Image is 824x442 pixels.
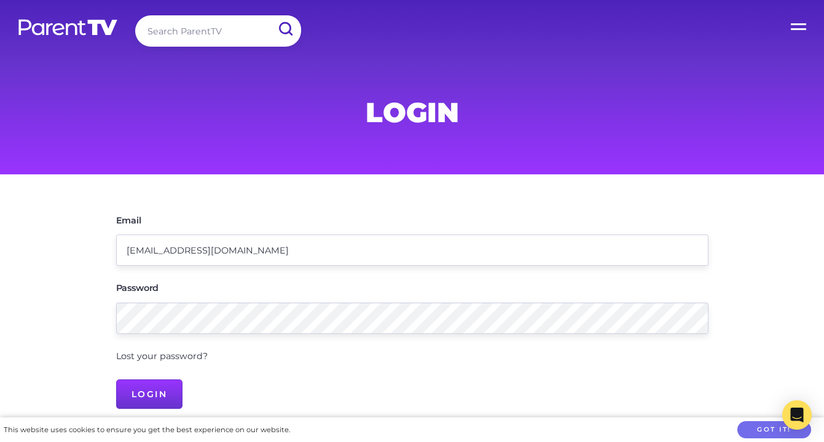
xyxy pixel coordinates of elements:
label: Email [116,216,141,225]
a: Lost your password? [116,351,208,362]
button: Got it! [737,421,811,439]
input: Search ParentTV [135,15,301,47]
input: Submit [269,15,301,43]
h1: Login [116,100,708,125]
label: Password [116,284,159,292]
div: This website uses cookies to ensure you get the best experience on our website. [4,424,290,436]
img: parenttv-logo-white.4c85aaf.svg [17,18,119,36]
input: Login [116,379,183,409]
div: Open Intercom Messenger [782,400,812,430]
